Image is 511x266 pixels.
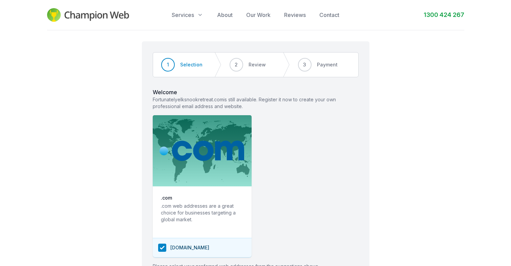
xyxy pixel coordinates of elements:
span: [DOMAIN_NAME] [170,244,209,251]
span: Welcome [153,88,359,96]
button: Services [172,11,204,19]
p: .com web addresses are a great choice for businesses targeting a global market. [161,203,243,230]
a: 1300 424 267 [424,10,464,20]
img: Champion Web [47,8,129,22]
a: About [217,11,233,19]
nav: Progress [153,52,359,77]
span: 3 [303,61,306,68]
span: Payment [317,61,338,68]
span: Services [172,11,194,19]
span: 2 [235,61,238,68]
a: Contact [319,11,339,19]
span: Selection [180,61,203,68]
span: 1 [167,61,169,68]
a: Reviews [284,11,306,19]
h3: . com [161,195,172,201]
a: Our Work [246,11,271,19]
p: Fortunately elksnookretreat . com is still available. Register it now to create your own professi... [153,96,359,110]
span: Review [249,61,266,68]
